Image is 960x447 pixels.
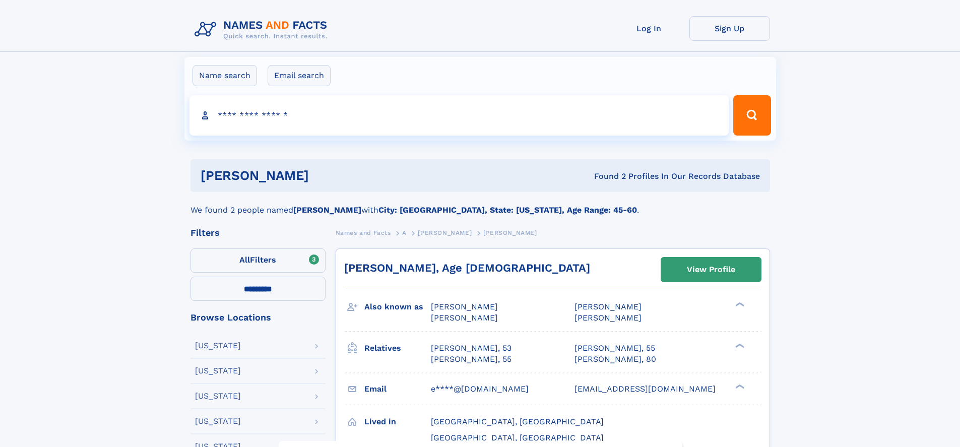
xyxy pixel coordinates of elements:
[418,229,472,236] span: [PERSON_NAME]
[418,226,472,239] a: [PERSON_NAME]
[733,301,745,308] div: ❯
[189,95,729,136] input: search input
[201,169,452,182] h1: [PERSON_NAME]
[661,258,761,282] a: View Profile
[574,354,656,365] a: [PERSON_NAME], 80
[687,258,735,281] div: View Profile
[402,229,407,236] span: A
[733,383,745,390] div: ❯
[239,255,250,265] span: All
[293,205,361,215] b: [PERSON_NAME]
[195,417,241,425] div: [US_STATE]
[483,229,537,236] span: [PERSON_NAME]
[452,171,760,182] div: Found 2 Profiles In Our Records Database
[574,302,642,311] span: [PERSON_NAME]
[190,16,336,43] img: Logo Names and Facts
[344,262,590,274] a: [PERSON_NAME], Age [DEMOGRAPHIC_DATA]
[190,248,326,273] label: Filters
[268,65,331,86] label: Email search
[190,313,326,322] div: Browse Locations
[193,65,257,86] label: Name search
[195,392,241,400] div: [US_STATE]
[431,302,498,311] span: [PERSON_NAME]
[378,205,637,215] b: City: [GEOGRAPHIC_DATA], State: [US_STATE], Age Range: 45-60
[574,313,642,323] span: [PERSON_NAME]
[574,343,655,354] a: [PERSON_NAME], 55
[431,417,604,426] span: [GEOGRAPHIC_DATA], [GEOGRAPHIC_DATA]
[364,380,431,398] h3: Email
[190,228,326,237] div: Filters
[336,226,391,239] a: Names and Facts
[431,354,511,365] a: [PERSON_NAME], 55
[402,226,407,239] a: A
[689,16,770,41] a: Sign Up
[431,433,604,442] span: [GEOGRAPHIC_DATA], [GEOGRAPHIC_DATA]
[609,16,689,41] a: Log In
[364,340,431,357] h3: Relatives
[431,313,498,323] span: [PERSON_NAME]
[574,384,716,394] span: [EMAIL_ADDRESS][DOMAIN_NAME]
[364,413,431,430] h3: Lived in
[195,367,241,375] div: [US_STATE]
[190,192,770,216] div: We found 2 people named with .
[733,95,771,136] button: Search Button
[431,343,511,354] a: [PERSON_NAME], 53
[364,298,431,315] h3: Also known as
[733,342,745,349] div: ❯
[195,342,241,350] div: [US_STATE]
